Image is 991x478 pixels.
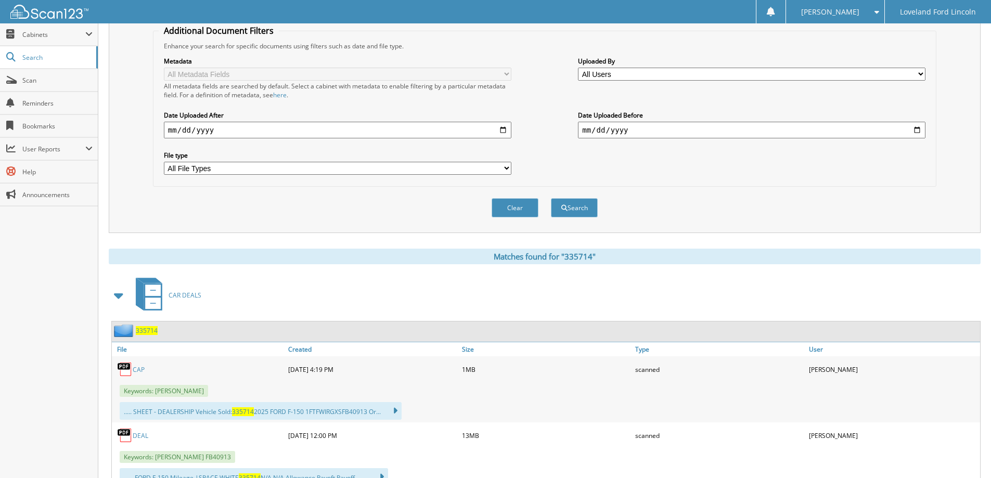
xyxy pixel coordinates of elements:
[133,431,148,440] a: DEAL
[10,5,88,19] img: scan123-logo-white.svg
[806,425,980,446] div: [PERSON_NAME]
[459,359,633,380] div: 1MB
[169,291,201,300] span: CAR DEALS
[164,111,511,120] label: Date Uploaded After
[164,82,511,99] div: All metadata fields are searched by default. Select a cabinet with metadata to enable filtering b...
[136,326,158,335] a: 335714
[112,342,286,356] a: File
[22,76,93,85] span: Scan
[806,359,980,380] div: [PERSON_NAME]
[232,407,254,416] span: 335714
[117,361,133,377] img: PDF.png
[159,25,279,36] legend: Additional Document Filters
[130,275,201,316] a: CAR DEALS
[286,359,459,380] div: [DATE] 4:19 PM
[164,151,511,160] label: File type
[578,57,925,66] label: Uploaded By
[633,359,806,380] div: scanned
[159,42,931,50] div: Enhance your search for specific documents using filters such as date and file type.
[801,9,859,15] span: [PERSON_NAME]
[492,198,538,217] button: Clear
[551,198,598,217] button: Search
[117,428,133,443] img: PDF.png
[900,9,976,15] span: Loveland Ford Lincoln
[633,425,806,446] div: scanned
[22,167,93,176] span: Help
[22,145,85,153] span: User Reports
[120,451,235,463] span: Keywords: [PERSON_NAME] FB40913
[578,111,925,120] label: Date Uploaded Before
[114,324,136,337] img: folder2.png
[164,57,511,66] label: Metadata
[120,402,402,420] div: ..... SHEET - DEALERSHIP Vehicle Sold: 2025 FORD F-150 1FTFWIRGXSFB40913 Or...
[22,190,93,199] span: Announcements
[22,99,93,108] span: Reminders
[459,342,633,356] a: Size
[273,91,287,99] a: here
[22,122,93,131] span: Bookmarks
[109,249,981,264] div: Matches found for "335714"
[939,428,991,478] iframe: Chat Widget
[22,30,85,39] span: Cabinets
[633,342,806,356] a: Type
[459,425,633,446] div: 13MB
[22,53,91,62] span: Search
[164,122,511,138] input: start
[286,425,459,446] div: [DATE] 12:00 PM
[806,342,980,356] a: User
[133,365,145,374] a: CAP
[286,342,459,356] a: Created
[120,385,208,397] span: Keywords: [PERSON_NAME]
[578,122,925,138] input: end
